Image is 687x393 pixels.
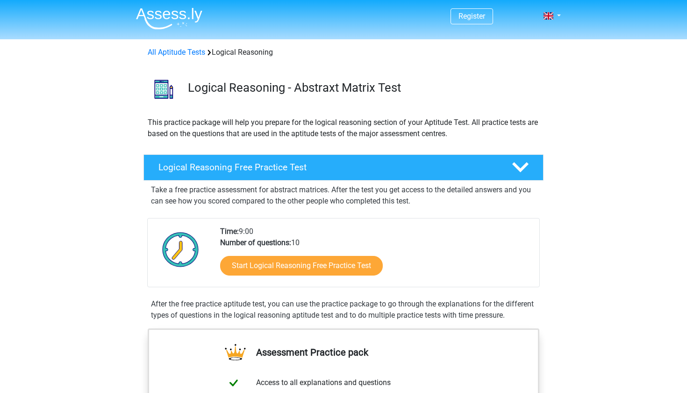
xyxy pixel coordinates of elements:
a: All Aptitude Tests [148,48,205,57]
div: After the free practice aptitude test, you can use the practice package to go through the explana... [147,298,540,321]
div: 9:00 10 [213,226,539,287]
h3: Logical Reasoning - Abstraxt Matrix Test [188,80,536,95]
a: Start Logical Reasoning Free Practice Test [220,256,383,276]
h4: Logical Reasoning Free Practice Test [158,162,497,173]
img: Clock [157,226,204,273]
img: Assessly [136,7,202,29]
div: Logical Reasoning [144,47,543,58]
a: Logical Reasoning Free Practice Test [140,154,547,181]
p: Take a free practice assessment for abstract matrices. After the test you get access to the detai... [151,184,536,207]
b: Number of questions: [220,238,291,247]
a: Register [458,12,485,21]
img: logical reasoning [144,69,184,109]
p: This practice package will help you prepare for the logical reasoning section of your Aptitude Te... [148,117,539,139]
b: Time: [220,227,239,236]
